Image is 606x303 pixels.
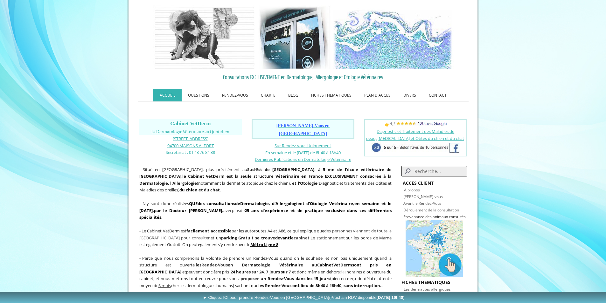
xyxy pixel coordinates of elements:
[240,201,269,206] a: Dermatologie
[385,121,447,127] span: 👉
[182,269,186,275] span: et
[250,242,278,247] a: Métro Ligne 8
[358,89,397,101] a: PLAN D'ACCES
[258,283,383,288] strong: les Rendez-Vous ont lieu de 8h40 à 18h40, sans interruption..
[179,187,220,193] strong: du chien et du chat
[139,201,392,220] span: - N'y sont donc réalisées
[340,269,346,275] span: des
[166,149,215,155] span: Secrétariat : 01 43 76 84 38
[139,173,392,186] b: France EXCLUSIVEMENT consacrée à la Dermatologie, l'Allergologie
[182,89,216,101] a: QUESTIONS
[305,89,358,101] a: FICHES THEMATIQUES
[206,201,235,206] a: consultations
[353,201,354,206] strong: ,
[196,262,228,268] strong: les
[198,242,218,247] span: également
[255,156,351,162] span: Dernières Publications en Dermatologie Vétérinaire
[186,228,209,234] span: facilement
[401,279,450,285] strong: FICHES THEMATIQUES
[139,255,392,289] p: (
[139,228,392,241] span: ,
[329,295,405,300] span: (Prochain RDV disponible )
[265,150,341,155] span: En semaine et le [DATE] de 8h40 à 18h40
[139,228,392,247] span: - Le Cabinet VetDerm est par les autoroutes A4 et A86, ce qui explique que et un Le stationnement...
[139,262,392,275] span: sont pris en [GEOGRAPHIC_DATA]
[276,123,330,136] span: [PERSON_NAME]-Vous en [GEOGRAPHIC_DATA]
[139,228,392,241] a: des personnes viennent de toute la [GEOGRAPHIC_DATA] pour consulter
[294,235,310,241] span: cabinet
[403,180,434,186] strong: ACCES CLIENT
[404,286,451,292] span: Les dermatites allergiques
[151,129,229,134] span: La Dermatologie Vétérinaire au Quotidien
[377,295,403,300] b: [DATE] 16h40
[211,228,232,234] strong: accessible
[275,143,331,148] a: Sur Rendez-vous Uniquement
[397,89,422,101] a: DIVERS
[170,121,211,127] span: Cabinet VetDerm
[282,89,305,101] a: BLOG
[220,262,226,268] span: ou
[310,235,310,241] span: .
[139,276,392,288] span: bien en deçà du délai d'attente moyen de chez les dermatologues humains
[154,208,223,213] b: ,
[139,167,392,179] strong: Sud-Est de [GEOGRAPHIC_DATA], à 5 mn de l'école vétérinaire de [GEOGRAPHIC_DATA]
[139,208,392,220] strong: 25 ans d'expérience et de pratique exclusive dans ces différentes spécialités.
[167,142,214,148] a: 94700 MAISONS ALFORT
[153,89,182,101] a: ACCUEIL
[139,201,392,213] span: en semaine et le [DATE]
[216,89,254,101] a: RENDEZ-VOUS
[154,208,222,213] span: par le Docteur [PERSON_NAME]
[189,201,198,206] strong: QUE
[182,173,186,179] strong: le
[186,269,229,275] span: peuvent donc être pris
[261,276,330,281] strong: un Rendez-Vous dans les 15 jours
[366,128,455,141] a: Diagnostic et Traitement des Maladies de peau,
[228,262,352,268] span: en Dermatologie Vétérinaire au VetDerm
[254,89,282,101] a: CHARTE
[250,242,279,247] span: .
[310,201,345,206] a: Otologie Vétérin
[404,286,451,292] a: Les dermatites allergiques
[153,208,154,213] span: ,
[188,173,307,179] b: Cabinet VetDerm est la seule structure Vétérinaire en
[158,283,171,288] a: 3 mois
[378,135,464,141] a: [MEDICAL_DATA] et Otites du chien et du chat
[221,235,310,241] span: parking Gratuit se trouve le
[206,201,345,206] strong: de , d' et d'
[275,235,290,241] span: devant
[425,214,466,219] span: des animaux consultés
[233,283,383,288] span: ) sachant que
[317,262,333,268] span: Cabinet
[276,124,330,136] a: [PERSON_NAME]-Vous en [GEOGRAPHIC_DATA]
[201,262,220,268] span: Rendez-V
[139,255,392,268] span: - Parce que nous comprenons la volonté de prendre un Rendez-Vous quand on le souhaite, et non pas...
[422,89,453,101] a: CONTACT
[232,208,240,213] span: plus
[240,276,259,281] span: proposer
[226,262,228,268] span: s
[203,295,405,300] span: ► Cliquez ICI pour prendre Rendez-Vous en [GEOGRAPHIC_DATA]
[403,214,406,219] span: P
[290,180,317,186] b: , et l'Otologie
[173,135,208,141] a: [STREET_ADDRESS]
[139,201,392,220] span: avec de
[198,201,205,206] strong: des
[404,187,420,193] a: A propos
[255,156,351,162] a: Dernières Publications en Dermatologie Vétérinaire
[401,166,467,176] input: Search
[139,167,392,193] span: - Situé en [GEOGRAPHIC_DATA], plus précisément au , (notamment la dermatite atopique chez le chie...
[406,214,424,219] a: rovenance
[139,72,467,82] a: Consultations EXCLUSIVEMENT en Dermatologie, Allergologie et Otologie Vétérinaires
[403,201,442,206] a: Avant le Rendez-Vous
[275,201,300,206] a: Allergologie
[231,269,291,275] strong: 24 heures sur 24, 7 jours sur 7
[345,201,353,206] a: aire
[403,207,459,213] a: Déroulement de la consultation
[403,194,443,199] a: [PERSON_NAME]-vous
